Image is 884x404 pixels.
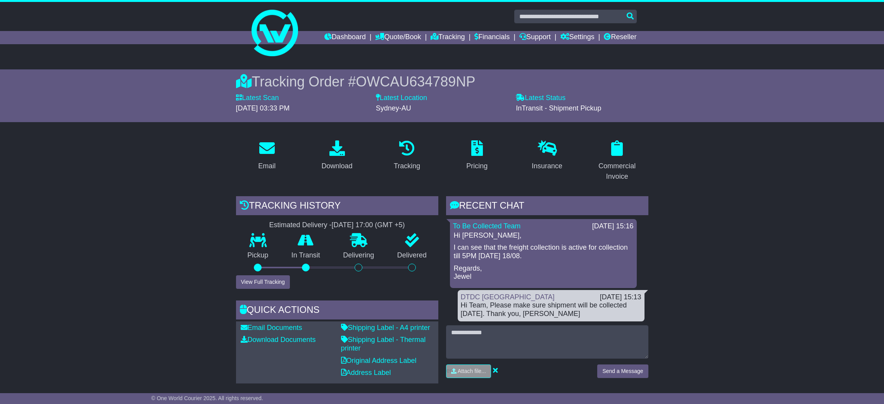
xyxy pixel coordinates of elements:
[376,94,427,102] label: Latest Location
[316,138,357,174] a: Download
[431,31,465,44] a: Tracking
[376,104,411,112] span: Sydney-AU
[466,161,488,171] div: Pricing
[461,293,555,301] a: DTDC [GEOGRAPHIC_DATA]
[461,301,641,318] div: Hi Team, Please make sure shipment will be collected [DATE]. Thank you, [PERSON_NAME]
[516,104,601,112] span: InTransit - Shipment Pickup
[446,196,648,217] div: RECENT CHAT
[324,31,366,44] a: Dashboard
[236,104,290,112] span: [DATE] 03:33 PM
[600,293,641,302] div: [DATE] 15:13
[236,196,438,217] div: Tracking history
[236,221,438,230] div: Estimated Delivery -
[604,31,636,44] a: Reseller
[591,161,643,182] div: Commercial Invoice
[592,222,634,231] div: [DATE] 15:16
[386,251,438,260] p: Delivered
[586,138,648,185] a: Commercial Invoice
[532,161,562,171] div: Insurance
[454,264,633,281] p: Regards, Jewel
[321,161,352,171] div: Download
[241,336,316,344] a: Download Documents
[236,275,290,289] button: View Full Tracking
[474,31,510,44] a: Financials
[241,324,302,331] a: Email Documents
[341,357,417,364] a: Original Address Label
[461,138,493,174] a: Pricing
[332,251,386,260] p: Delivering
[236,251,280,260] p: Pickup
[356,74,475,90] span: OWCAU634789NP
[375,31,421,44] a: Quote/Book
[454,243,633,260] p: I can see that the freight collection is active for collection till 5PM [DATE] 18/08.
[394,161,420,171] div: Tracking
[560,31,595,44] a: Settings
[332,221,405,230] div: [DATE] 17:00 (GMT +5)
[454,231,633,240] p: Hi [PERSON_NAME],
[258,161,276,171] div: Email
[280,251,332,260] p: In Transit
[597,364,648,378] button: Send a Message
[519,31,551,44] a: Support
[236,73,648,90] div: Tracking Order #
[151,395,263,401] span: © One World Courier 2025. All rights reserved.
[236,300,438,321] div: Quick Actions
[341,336,426,352] a: Shipping Label - Thermal printer
[389,138,425,174] a: Tracking
[527,138,567,174] a: Insurance
[253,138,281,174] a: Email
[341,369,391,376] a: Address Label
[236,94,279,102] label: Latest Scan
[516,94,565,102] label: Latest Status
[341,324,430,331] a: Shipping Label - A4 printer
[453,222,521,230] a: To Be Collected Team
